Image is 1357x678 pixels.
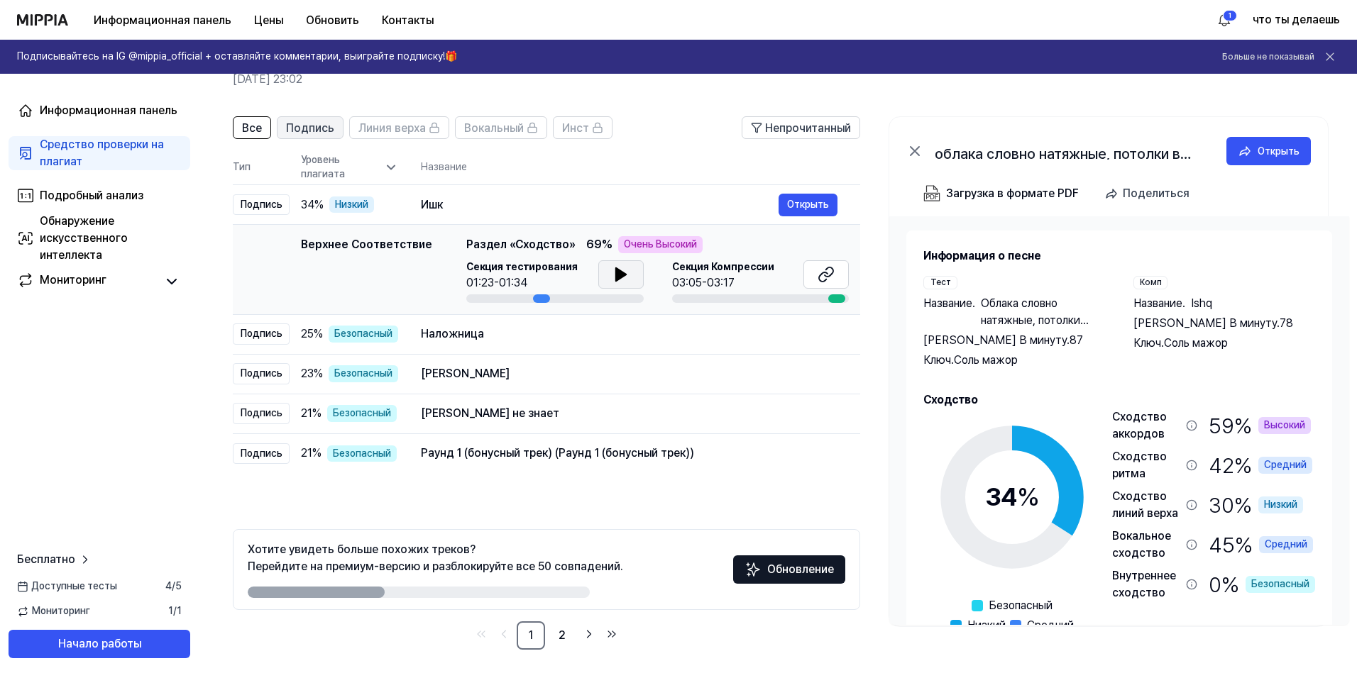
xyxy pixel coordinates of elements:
ya-tr-span: Контакты [382,12,434,29]
ya-tr-span: Открыть [787,196,829,212]
span: 34 % [301,196,324,213]
ya-tr-span: 🎁 [445,50,457,62]
a: Открыть [1226,137,1311,165]
ya-tr-span: Сходство [923,393,978,406]
ya-tr-span: Соль мажор [1164,336,1228,350]
a: Информационная панель [9,94,190,128]
a: Информация о песнеТестНазвание.Облака словно натяжные, потолки пустые[PERSON_NAME] В минуту.87Клю... [889,216,1349,625]
div: 03:05-03:17 [672,274,774,291]
button: Инст [553,116,612,139]
div: 1 [1223,10,1237,21]
a: Перейти к последней странице [602,624,622,644]
button: Информационная панель [82,6,243,35]
ya-tr-span: Комп [1140,277,1162,289]
img: Сверкает [745,561,762,578]
ya-tr-span: Средний [1264,458,1307,472]
div: Низкий [1258,496,1303,513]
div: Подпись [233,443,290,465]
a: Перейти на первую страницу [471,624,491,644]
button: Больше не показывай [1222,51,1314,63]
ya-tr-span: Название [923,296,972,310]
ya-tr-span: Тест [930,277,951,289]
ya-tr-span: . [972,296,975,310]
ya-tr-span: / [173,605,177,616]
ya-tr-span: Низкий [335,198,368,212]
ya-tr-span: Секция Компрессии [672,261,774,272]
ya-tr-span: Сходство аккордов [1112,410,1167,440]
button: Непрочитанный [742,116,860,139]
div: 30 % [1209,488,1303,522]
a: Перейти к следующей странице [579,624,599,644]
ya-tr-span: Ишк [421,198,443,211]
ya-tr-span: Очень Высокий [624,238,697,252]
ya-tr-span: Наложница [421,327,484,340]
ya-tr-span: Раздел «Сходство» [466,238,575,251]
ya-tr-span: [PERSON_NAME] В минуту. [923,333,1070,347]
ya-tr-span: Секция тестирования [466,261,578,272]
ya-tr-span: 78 [1280,316,1293,330]
a: Цены [243,6,295,35]
ya-tr-span: [DATE] 23:02 [233,72,302,86]
div: 59 % [1209,409,1311,443]
ya-tr-span: 4 [165,580,172,591]
div: Подпись [233,323,290,345]
ya-tr-span: Обновление [767,561,834,578]
ya-tr-span: [PERSON_NAME] не знает [421,406,559,420]
ya-tr-span: % [602,238,612,251]
div: 42 % [1209,448,1312,482]
ya-tr-span: Подписывайтесь на IG @mippia_official + оставляйте комментарии, выиграйте подписку! [17,50,445,62]
ya-tr-span: Обновить [306,12,359,29]
ya-tr-span: Название [421,160,467,174]
ya-tr-span: Ishq [1191,296,1212,310]
button: что ты делаешь [1253,11,1340,28]
button: Открыть [779,194,837,216]
ya-tr-span: Все [242,121,262,135]
a: Обнаружение искусственного интеллекта [9,221,190,255]
img: Алин [1216,11,1233,28]
a: Подробный анализ [9,179,190,213]
ya-tr-span: Ключ. [1133,336,1164,350]
ya-tr-span: Обнаружение искусственного интеллекта [40,214,128,262]
ya-tr-span: Доступные тесты [31,579,117,594]
span: 21 % [301,445,322,462]
a: СверкаетОбновление [733,567,845,581]
ya-tr-span: Высокий [1264,418,1305,433]
ya-tr-span: Раунд 1 (бонусный трек) (Раунд 1 (бонусный трек)) [421,446,694,460]
ya-tr-span: Цены [254,12,283,29]
ya-tr-span: Подробный анализ [40,189,143,202]
ya-tr-span: [PERSON_NAME] В минуту. [1133,316,1280,330]
div: Подпись [233,363,290,384]
ya-tr-span: Название [1133,296,1182,310]
ya-tr-span: Инст [562,121,589,135]
button: Обновить [295,6,370,35]
ya-tr-span: Тип [233,161,251,172]
ya-tr-span: Средний [1027,618,1074,632]
ya-tr-span: Линия верха [358,121,426,135]
button: Контакты [370,6,445,35]
ya-tr-span: Средний [1265,538,1307,552]
ya-tr-span: . [1182,296,1185,310]
div: Открыть [1258,143,1300,159]
a: Мониторинг [17,272,156,291]
span: 25 % [301,326,323,343]
button: Все [233,116,271,139]
button: Загрузка в формате PDF [921,179,1082,208]
ya-tr-span: Начало работы [58,635,141,652]
ya-tr-span: Поделиться [1123,187,1190,200]
ya-tr-span: Безопасный [1251,577,1309,591]
ya-tr-span: Подпись [286,121,334,135]
ya-tr-span: 69 [586,238,602,251]
ya-tr-span: Информация о песне [923,249,1041,262]
button: Начало работы [9,630,190,658]
button: Подпись [277,116,344,139]
ya-tr-span: Информационная панель [94,12,231,29]
span: % [1017,482,1040,512]
a: 1 [517,621,545,650]
span: 21 % [301,405,322,422]
ya-tr-span: Вокальный [464,121,524,135]
img: логотип [17,14,68,26]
